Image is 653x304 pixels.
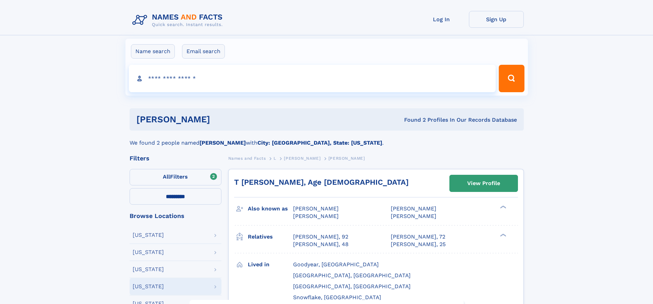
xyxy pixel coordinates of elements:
a: View Profile [450,175,518,192]
a: [PERSON_NAME], 25 [391,241,446,248]
h1: [PERSON_NAME] [136,115,307,124]
label: Filters [130,169,221,185]
div: [US_STATE] [133,250,164,255]
span: [PERSON_NAME] [293,213,339,219]
div: We found 2 people named with . [130,131,524,147]
img: Logo Names and Facts [130,11,228,29]
a: Log In [414,11,469,28]
label: Email search [182,44,225,59]
a: [PERSON_NAME], 72 [391,233,445,241]
div: ❯ [498,233,507,237]
b: City: [GEOGRAPHIC_DATA], State: [US_STATE] [257,139,382,146]
input: search input [129,65,496,92]
span: [PERSON_NAME] [284,156,321,161]
span: [GEOGRAPHIC_DATA], [GEOGRAPHIC_DATA] [293,283,411,290]
div: [US_STATE] [133,284,164,289]
div: Browse Locations [130,213,221,219]
div: [US_STATE] [133,232,164,238]
h3: Relatives [248,231,293,243]
div: Found 2 Profiles In Our Records Database [307,116,517,124]
div: ❯ [498,205,507,209]
span: [PERSON_NAME] [391,213,436,219]
span: Goodyear, [GEOGRAPHIC_DATA] [293,261,379,268]
div: [US_STATE] [133,267,164,272]
label: Name search [131,44,175,59]
span: [PERSON_NAME] [391,205,436,212]
span: L [274,156,276,161]
span: [GEOGRAPHIC_DATA], [GEOGRAPHIC_DATA] [293,272,411,279]
h3: Lived in [248,259,293,270]
span: Snowflake, [GEOGRAPHIC_DATA] [293,294,381,301]
a: [PERSON_NAME], 48 [293,241,349,248]
a: [PERSON_NAME], 92 [293,233,348,241]
h3: Also known as [248,203,293,215]
a: [PERSON_NAME] [284,154,321,162]
a: Names and Facts [228,154,266,162]
b: [PERSON_NAME] [199,139,246,146]
a: Sign Up [469,11,524,28]
button: Search Button [499,65,524,92]
a: L [274,154,276,162]
div: View Profile [467,175,500,191]
div: Filters [130,155,221,161]
span: [PERSON_NAME] [293,205,339,212]
a: T [PERSON_NAME], Age [DEMOGRAPHIC_DATA] [234,178,409,186]
span: All [163,173,170,180]
span: [PERSON_NAME] [328,156,365,161]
